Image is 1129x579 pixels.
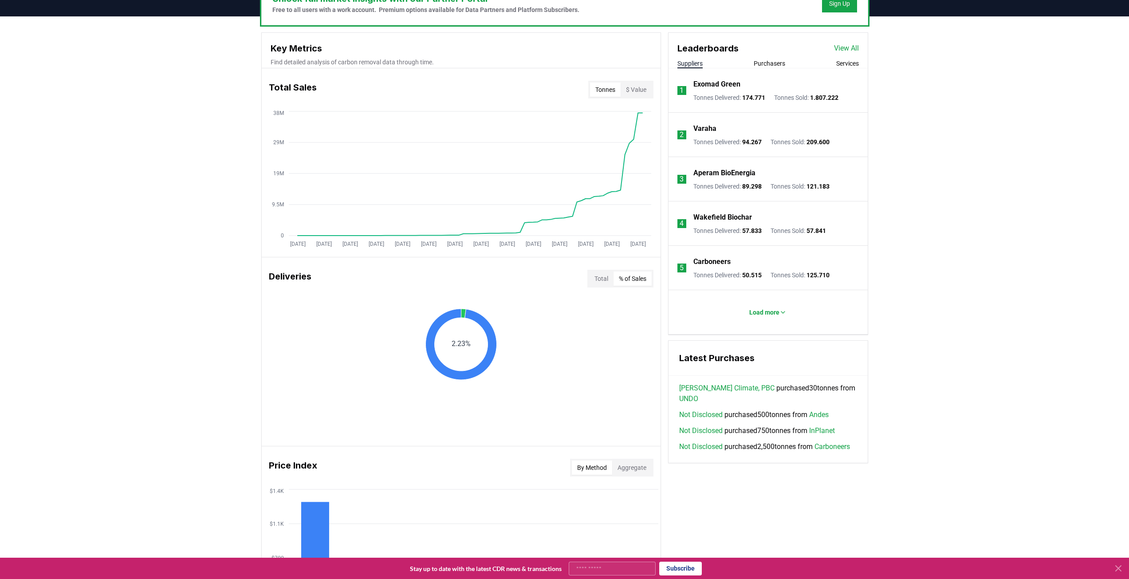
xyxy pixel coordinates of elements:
[693,79,740,90] a: Exomad Green
[806,183,830,190] span: 121.183
[680,218,684,229] p: 4
[771,226,826,235] p: Tonnes Sold :
[525,241,541,247] tspan: [DATE]
[771,138,830,146] p: Tonnes Sold :
[269,81,317,98] h3: Total Sales
[612,461,652,475] button: Aggregate
[771,271,830,280] p: Tonnes Sold :
[273,139,284,146] tspan: 29M
[810,94,838,101] span: 1.807.222
[677,42,739,55] h3: Leaderboards
[281,232,284,239] tspan: 0
[693,182,762,191] p: Tonnes Delivered :
[814,441,850,452] a: Carboneers
[269,459,317,477] h3: Price Index
[621,83,652,97] button: $ Value
[578,241,593,247] tspan: [DATE]
[679,410,723,420] a: Not Disclosed
[679,441,723,452] a: Not Disclosed
[271,42,652,55] h3: Key Metrics
[809,425,835,436] a: InPlanet
[680,263,684,273] p: 5
[742,183,762,190] span: 89.298
[693,138,762,146] p: Tonnes Delivered :
[452,339,471,348] text: 2.23%
[680,85,684,96] p: 1
[806,272,830,279] span: 125.710
[774,93,838,102] p: Tonnes Sold :
[679,425,723,436] a: Not Disclosed
[273,170,284,177] tspan: 19M
[679,383,857,404] span: purchased 30 tonnes from
[270,521,284,527] tspan: $1.1K
[742,227,762,234] span: 57.833
[742,138,762,146] span: 94.267
[693,256,731,267] a: Carboneers
[749,308,779,317] p: Load more
[754,59,785,68] button: Purchasers
[551,241,567,247] tspan: [DATE]
[679,383,775,394] a: [PERSON_NAME] Climate, PBC
[693,212,752,223] a: Wakefield Biochar
[693,168,755,178] a: Aperam BioEnergia
[836,59,859,68] button: Services
[604,241,619,247] tspan: [DATE]
[771,182,830,191] p: Tonnes Sold :
[589,272,614,286] button: Total
[368,241,384,247] tspan: [DATE]
[316,241,331,247] tspan: [DATE]
[680,130,684,140] p: 2
[273,110,284,116] tspan: 38M
[270,488,284,494] tspan: $1.4K
[271,555,284,561] tspan: $700
[742,272,762,279] span: 50.515
[806,227,826,234] span: 57.841
[679,425,835,436] span: purchased 750 tonnes from
[677,59,703,68] button: Suppliers
[290,241,305,247] tspan: [DATE]
[809,410,829,420] a: Andes
[394,241,410,247] tspan: [DATE]
[272,201,284,208] tspan: 9.5M
[269,270,311,288] h3: Deliveries
[693,93,765,102] p: Tonnes Delivered :
[679,410,829,420] span: purchased 500 tonnes from
[630,241,645,247] tspan: [DATE]
[680,174,684,185] p: 3
[693,271,762,280] p: Tonnes Delivered :
[572,461,612,475] button: By Method
[693,123,716,134] a: Varaha
[693,226,762,235] p: Tonnes Delivered :
[342,241,358,247] tspan: [DATE]
[590,83,621,97] button: Tonnes
[742,303,794,321] button: Load more
[473,241,488,247] tspan: [DATE]
[614,272,652,286] button: % of Sales
[272,5,579,14] p: Free to all users with a work account. Premium options available for Data Partners and Platform S...
[679,394,698,404] a: UNDO
[834,43,859,54] a: View All
[679,351,857,365] h3: Latest Purchases
[806,138,830,146] span: 209.600
[679,441,850,452] span: purchased 2,500 tonnes from
[447,241,462,247] tspan: [DATE]
[742,94,765,101] span: 174.771
[421,241,436,247] tspan: [DATE]
[499,241,515,247] tspan: [DATE]
[271,58,652,67] p: Find detailed analysis of carbon removal data through time.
